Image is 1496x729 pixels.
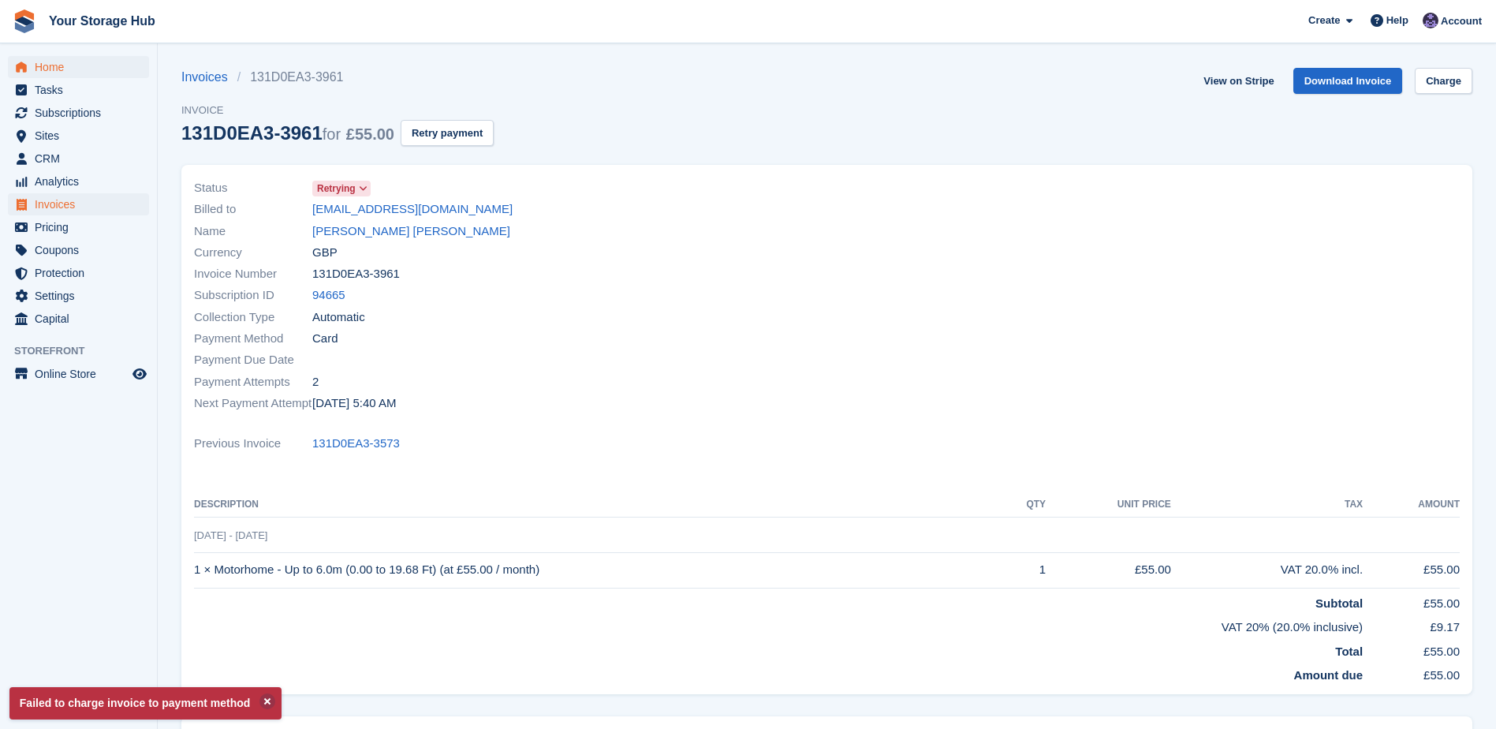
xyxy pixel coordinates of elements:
[13,9,36,33] img: stora-icon-8386f47178a22dfd0bd8f6a31ec36ba5ce8667c1dd55bd0f319d3a0aa187defe.svg
[317,181,356,196] span: Retrying
[35,216,129,238] span: Pricing
[8,363,149,385] a: menu
[181,68,494,87] nav: breadcrumbs
[9,687,282,720] p: Failed to charge invoice to payment method
[312,308,365,327] span: Automatic
[312,200,513,219] a: [EMAIL_ADDRESS][DOMAIN_NAME]
[312,265,400,283] span: 131D0EA3-3961
[8,193,149,215] a: menu
[1386,13,1408,28] span: Help
[8,102,149,124] a: menu
[35,285,129,307] span: Settings
[312,373,319,391] span: 2
[194,308,312,327] span: Collection Type
[35,262,129,284] span: Protection
[8,56,149,78] a: menu
[8,148,149,170] a: menu
[181,122,394,144] div: 131D0EA3-3961
[194,552,1001,588] td: 1 × Motorhome - Up to 6.0m (0.00 to 19.68 Ft) (at £55.00 / month)
[194,265,312,283] span: Invoice Number
[194,612,1363,637] td: VAT 20% (20.0% inclusive)
[1171,561,1363,579] div: VAT 20.0% incl.
[35,79,129,101] span: Tasks
[312,179,371,197] a: Retrying
[194,373,312,391] span: Payment Attempts
[35,193,129,215] span: Invoices
[1046,492,1171,518] th: Unit Price
[346,125,394,143] span: £55.00
[194,351,312,369] span: Payment Due Date
[8,125,149,147] a: menu
[43,8,162,34] a: Your Storage Hub
[1308,13,1340,28] span: Create
[401,120,494,146] button: Retry payment
[1363,612,1460,637] td: £9.17
[8,262,149,284] a: menu
[1441,13,1482,29] span: Account
[8,285,149,307] a: menu
[194,222,312,241] span: Name
[8,239,149,261] a: menu
[1363,588,1460,612] td: £55.00
[1171,492,1363,518] th: Tax
[312,394,396,413] time: 2025-10-10 04:40:56 UTC
[194,492,1001,518] th: Description
[8,79,149,101] a: menu
[1363,552,1460,588] td: £55.00
[35,148,129,170] span: CRM
[1423,13,1438,28] img: Liam Beddard
[194,330,312,348] span: Payment Method
[35,239,129,261] span: Coupons
[194,179,312,197] span: Status
[312,222,510,241] a: [PERSON_NAME] [PERSON_NAME]
[35,363,129,385] span: Online Store
[194,394,312,413] span: Next Payment Attempt
[312,435,400,453] a: 131D0EA3-3573
[181,103,494,118] span: Invoice
[1197,68,1280,94] a: View on Stripe
[1335,645,1363,658] strong: Total
[194,286,312,305] span: Subscription ID
[1315,596,1363,610] strong: Subtotal
[1046,552,1171,588] td: £55.00
[8,170,149,193] a: menu
[312,330,338,348] span: Card
[312,244,338,262] span: GBP
[1001,552,1046,588] td: 1
[1001,492,1046,518] th: QTY
[130,364,149,383] a: Preview store
[35,125,129,147] span: Sites
[194,529,267,541] span: [DATE] - [DATE]
[194,200,312,219] span: Billed to
[1363,492,1460,518] th: Amount
[35,102,129,124] span: Subscriptions
[194,435,312,453] span: Previous Invoice
[194,244,312,262] span: Currency
[35,170,129,193] span: Analytics
[8,216,149,238] a: menu
[323,125,341,143] span: for
[35,56,129,78] span: Home
[1415,68,1472,94] a: Charge
[181,68,237,87] a: Invoices
[312,286,345,305] a: 94665
[8,308,149,330] a: menu
[1294,668,1364,682] strong: Amount due
[1363,660,1460,685] td: £55.00
[14,343,157,359] span: Storefront
[1363,637,1460,661] td: £55.00
[35,308,129,330] span: Capital
[1293,68,1403,94] a: Download Invoice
